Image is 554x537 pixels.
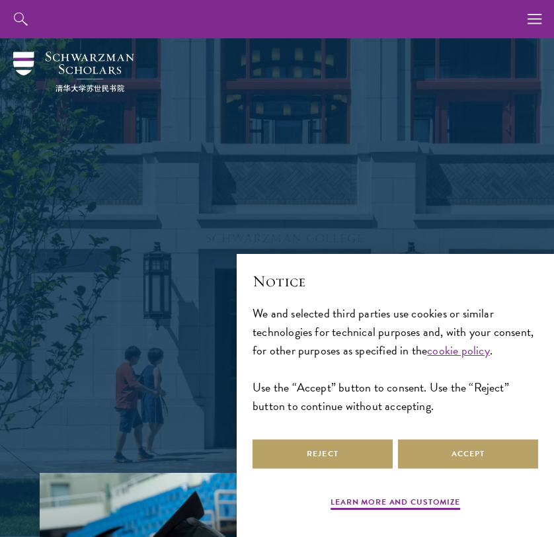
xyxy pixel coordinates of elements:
button: Learn more and customize [331,496,460,512]
img: Schwarzman Scholars [13,52,134,92]
h2: Notice [253,270,538,292]
button: Accept [398,439,538,469]
button: Reject [253,439,393,469]
div: We and selected third parties use cookies or similar technologies for technical purposes and, wit... [253,304,538,415]
a: cookie policy [427,341,489,359]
